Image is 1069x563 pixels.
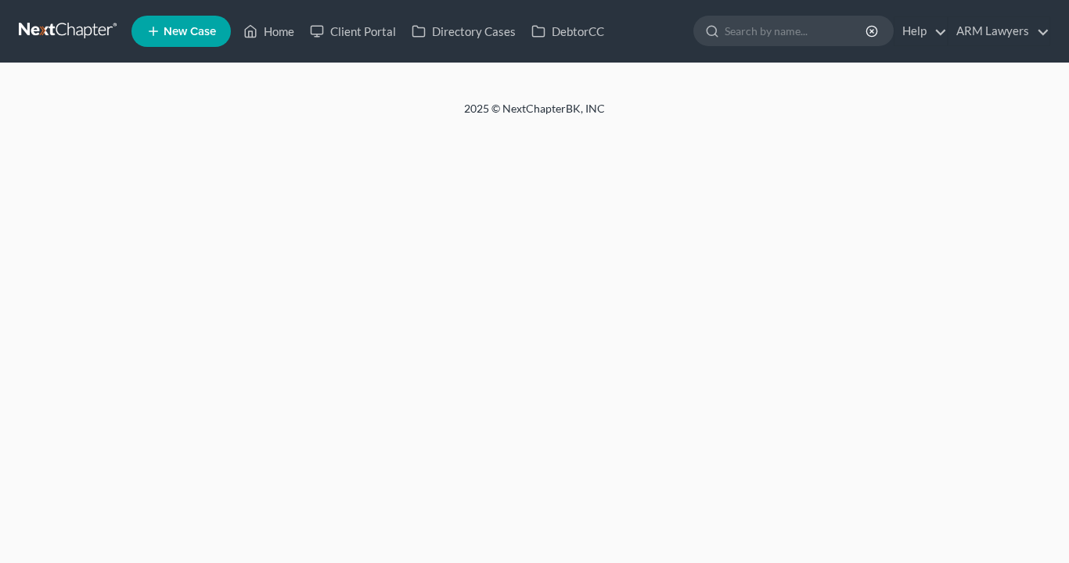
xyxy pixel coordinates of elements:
[302,17,404,45] a: Client Portal
[236,17,302,45] a: Home
[524,17,612,45] a: DebtorCC
[164,26,216,38] span: New Case
[894,17,947,45] a: Help
[948,17,1049,45] a: ARM Lawyers
[725,16,868,45] input: Search by name...
[404,17,524,45] a: Directory Cases
[88,101,981,129] div: 2025 © NextChapterBK, INC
